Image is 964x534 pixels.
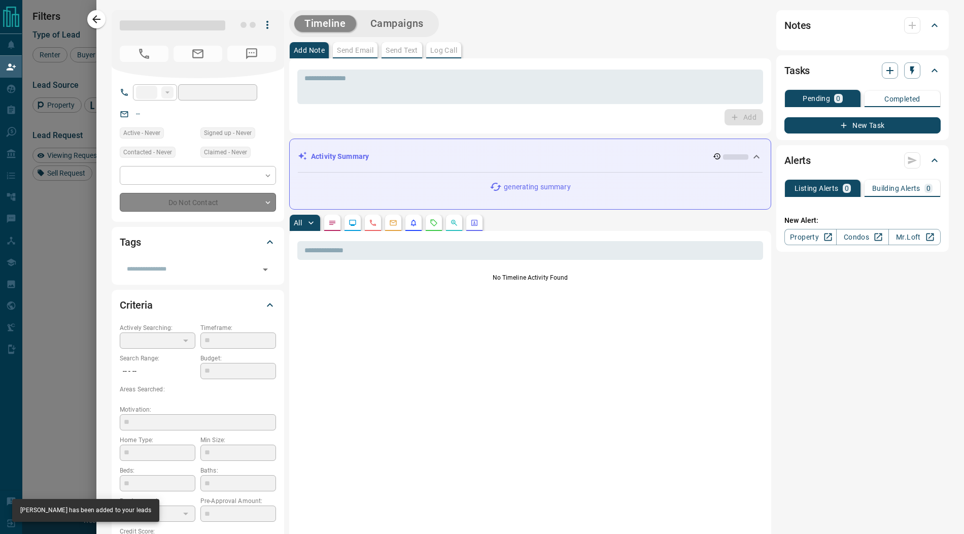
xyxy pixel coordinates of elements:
[120,230,276,254] div: Tags
[784,215,941,226] p: New Alert:
[470,219,478,227] svg: Agent Actions
[784,148,941,173] div: Alerts
[784,13,941,38] div: Notes
[120,193,276,212] div: Do Not Contact
[784,58,941,83] div: Tasks
[294,15,356,32] button: Timeline
[200,354,276,363] p: Budget:
[120,496,195,506] p: Pre-Approved:
[120,46,168,62] span: No Number
[389,219,397,227] svg: Emails
[784,62,810,79] h2: Tasks
[450,219,458,227] svg: Opportunities
[430,219,438,227] svg: Requests
[204,128,252,138] span: Signed up - Never
[120,436,195,445] p: Home Type:
[120,354,195,363] p: Search Range:
[200,496,276,506] p: Pre-Approval Amount:
[120,234,141,250] h2: Tags
[328,219,336,227] svg: Notes
[123,147,172,157] span: Contacted - Never
[298,147,763,166] div: Activity Summary
[120,363,195,380] p: -- - --
[200,466,276,475] p: Baths:
[294,47,325,54] p: Add Note
[845,185,849,192] p: 0
[120,385,276,394] p: Areas Searched:
[360,15,434,32] button: Campaigns
[120,466,195,475] p: Beds:
[784,117,941,133] button: New Task
[784,229,837,245] a: Property
[200,436,276,445] p: Min Size:
[311,151,369,162] p: Activity Summary
[888,229,941,245] a: Mr.Loft
[294,219,302,226] p: All
[120,405,276,414] p: Motivation:
[120,297,153,313] h2: Criteria
[123,128,160,138] span: Active - Never
[227,46,276,62] span: No Number
[784,152,811,169] h2: Alerts
[369,219,377,227] svg: Calls
[504,182,570,192] p: generating summary
[872,185,920,192] p: Building Alerts
[884,95,920,103] p: Completed
[803,95,830,102] p: Pending
[795,185,839,192] p: Listing Alerts
[120,323,195,332] p: Actively Searching:
[836,95,840,102] p: 0
[349,219,357,227] svg: Lead Browsing Activity
[836,229,888,245] a: Condos
[200,323,276,332] p: Timeframe:
[784,17,811,34] h2: Notes
[136,110,140,118] a: --
[258,262,272,277] button: Open
[174,46,222,62] span: No Email
[409,219,418,227] svg: Listing Alerts
[204,147,247,157] span: Claimed - Never
[926,185,931,192] p: 0
[297,273,763,282] p: No Timeline Activity Found
[20,502,151,519] div: [PERSON_NAME] has been added to your leads
[120,293,276,317] div: Criteria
